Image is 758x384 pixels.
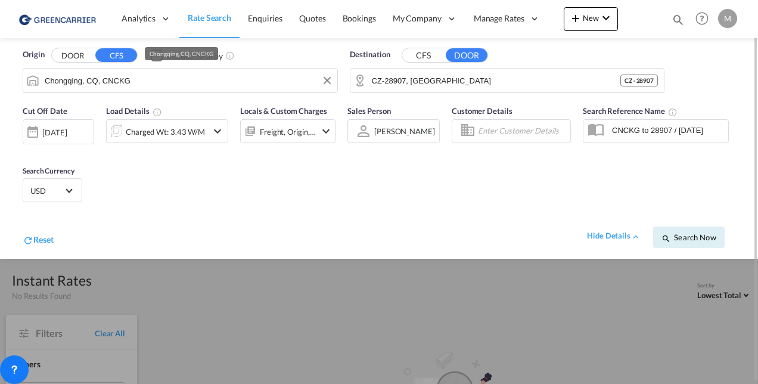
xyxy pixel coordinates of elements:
div: M [718,9,737,28]
div: icon-refreshReset [23,234,54,248]
span: CZ - 28907 [625,76,654,85]
md-icon: Your search will be saved by the below given name [668,107,678,117]
div: [DATE] [23,119,94,144]
md-icon: icon-chevron-down [319,124,333,138]
md-icon: icon-chevron-up [630,231,641,242]
div: [PERSON_NAME] [374,126,435,136]
input: Search by Door [372,72,621,89]
md-icon: icon-chevron-down [210,124,225,138]
span: Enquiries [248,13,282,23]
md-datepicker: Select [23,143,32,159]
div: icon-magnify [672,13,685,31]
button: DOOR [446,48,487,62]
span: Locals & Custom Charges [240,106,327,116]
input: Search Reference Name [606,121,728,139]
span: Manage Rates [474,13,524,24]
span: Quotes [299,13,325,23]
span: Help [692,8,712,29]
md-icon: Unchecked: Ignores neighbouring ports when fetching rates.Checked : Includes neighbouring ports w... [225,51,235,60]
md-select: Select Currency: $ USDUnited States Dollar [29,182,76,199]
div: Freight Origin Destinationicon-chevron-down [240,119,335,143]
span: Sales Person [347,106,391,116]
span: Reset [33,234,54,244]
div: hide detailsicon-chevron-up [587,230,641,242]
md-input-container: CZ-28907,Libice nad Cidlinou [350,69,664,92]
button: CFS [95,48,137,62]
md-icon: icon-plus 400-fg [568,11,583,25]
img: 757bc1808afe11efb73cddab9739634b.png [18,5,98,32]
span: Customer Details [452,106,512,116]
span: Rate Search [188,13,231,23]
input: Enter Customer Details [478,122,567,140]
span: Cut Off Date [23,106,67,116]
md-icon: icon-magnify [672,13,685,26]
span: USD [30,185,64,196]
md-input-container: Chongqing, CQ, CNCKG [23,69,337,92]
div: Chongqing, CQ, CNCKG [150,47,213,60]
md-icon: icon-refresh [23,235,33,246]
md-icon: icon-chevron-down [599,11,613,25]
div: Charged Wt: 3.43 W/Micon-chevron-down [106,119,228,143]
button: icon-plus 400-fgNewicon-chevron-down [564,7,618,31]
input: Search by Port [45,72,331,89]
button: Clear Input [318,72,336,89]
button: CFS [402,49,444,63]
span: My Company [393,13,442,24]
button: DOOR [52,49,94,63]
md-icon: Chargeable Weight [153,107,162,117]
md-icon: icon-magnify [661,234,671,243]
div: Freight Origin Destination [260,123,316,140]
span: Origin [23,49,44,61]
span: Search Currency [23,166,74,175]
div: [DATE] [42,127,67,138]
span: Destination [350,49,390,61]
md-checkbox: Checkbox No Ink [151,49,223,61]
div: Include Nearby [167,50,223,62]
span: Search Reference Name [583,106,678,116]
span: icon-magnifySearch Now [661,233,716,242]
div: Help [692,8,718,30]
span: Load Details [106,106,162,116]
span: Bookings [343,13,376,23]
span: New [568,13,613,23]
button: icon-magnifySearch Now [653,227,725,248]
div: Charged Wt: 3.43 W/M [126,123,205,140]
md-select: Sales Person: Michaela Volfová [373,122,436,140]
span: Analytics [122,13,156,24]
